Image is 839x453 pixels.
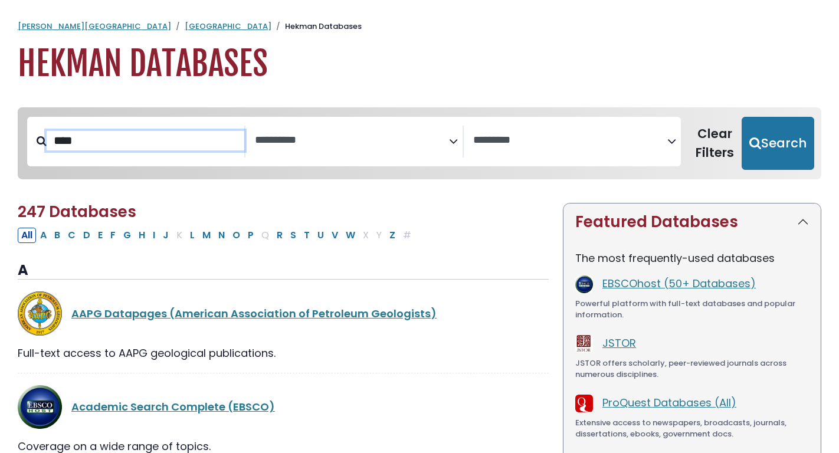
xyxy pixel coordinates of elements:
[47,131,244,150] input: Search database by title or keyword
[287,228,300,243] button: Filter Results S
[328,228,342,243] button: Filter Results V
[575,298,809,321] div: Powerful platform with full-text databases and popular information.
[575,417,809,440] div: Extensive access to newspapers, broadcasts, journals, dissertations, ebooks, government docs.
[215,228,228,243] button: Filter Results N
[71,306,437,321] a: AAPG Datapages (American Association of Petroleum Geologists)
[18,345,549,361] div: Full-text access to AAPG geological publications.
[244,228,257,243] button: Filter Results P
[135,228,149,243] button: Filter Results H
[71,399,275,414] a: Academic Search Complete (EBSCO)
[18,21,821,32] nav: breadcrumb
[602,276,756,291] a: EBSCOhost (50+ Databases)
[342,228,359,243] button: Filter Results W
[18,21,171,32] a: [PERSON_NAME][GEOGRAPHIC_DATA]
[185,21,271,32] a: [GEOGRAPHIC_DATA]
[314,228,327,243] button: Filter Results U
[473,134,667,147] textarea: Search
[64,228,79,243] button: Filter Results C
[107,228,119,243] button: Filter Results F
[186,228,198,243] button: Filter Results L
[271,21,362,32] li: Hekman Databases
[94,228,106,243] button: Filter Results E
[159,228,172,243] button: Filter Results J
[149,228,159,243] button: Filter Results I
[37,228,50,243] button: Filter Results A
[229,228,244,243] button: Filter Results O
[18,201,136,222] span: 247 Databases
[18,228,36,243] button: All
[255,134,449,147] textarea: Search
[18,44,821,84] h1: Hekman Databases
[602,395,736,410] a: ProQuest Databases (All)
[602,336,636,350] a: JSTOR
[386,228,399,243] button: Filter Results Z
[688,117,742,170] button: Clear Filters
[120,228,135,243] button: Filter Results G
[80,228,94,243] button: Filter Results D
[563,203,821,241] button: Featured Databases
[18,227,416,242] div: Alpha-list to filter by first letter of database name
[18,107,821,179] nav: Search filters
[273,228,286,243] button: Filter Results R
[300,228,313,243] button: Filter Results T
[199,228,214,243] button: Filter Results M
[575,357,809,380] div: JSTOR offers scholarly, peer-reviewed journals across numerous disciplines.
[575,250,809,266] p: The most frequently-used databases
[742,117,814,170] button: Submit for Search Results
[18,262,549,280] h3: A
[51,228,64,243] button: Filter Results B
